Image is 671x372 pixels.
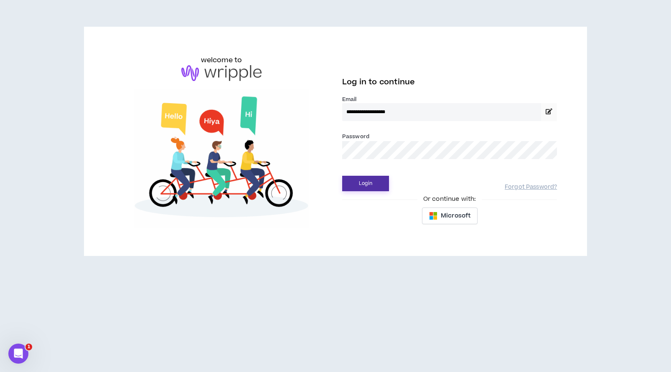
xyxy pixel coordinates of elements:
iframe: Intercom live chat [8,344,28,364]
a: Forgot Password? [505,183,557,191]
label: Password [342,133,369,140]
span: Microsoft [441,211,470,220]
span: 1 [25,344,32,350]
img: Welcome to Wripple [114,89,329,228]
img: logo-brand.png [181,65,262,81]
button: Microsoft [422,208,478,224]
span: Log in to continue [342,77,415,87]
label: Email [342,96,557,103]
button: Login [342,176,389,191]
span: Or continue with: [417,195,482,204]
h6: welcome to [201,55,242,65]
